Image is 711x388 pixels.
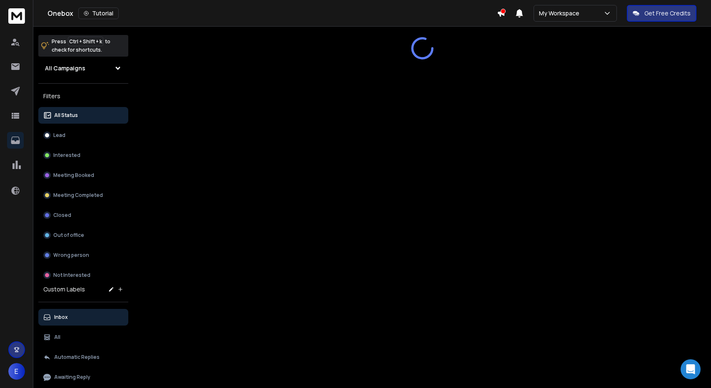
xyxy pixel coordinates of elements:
[38,127,128,144] button: Lead
[53,132,65,139] p: Lead
[38,309,128,326] button: Inbox
[38,187,128,204] button: Meeting Completed
[47,7,497,19] div: Onebox
[38,267,128,284] button: Not Interested
[38,349,128,366] button: Automatic Replies
[54,354,100,361] p: Automatic Replies
[38,227,128,244] button: Out of office
[38,167,128,184] button: Meeting Booked
[539,9,583,17] p: My Workspace
[38,329,128,346] button: All
[38,107,128,124] button: All Status
[54,334,60,341] p: All
[78,7,119,19] button: Tutorial
[38,147,128,164] button: Interested
[52,37,110,54] p: Press to check for shortcuts.
[54,112,78,119] p: All Status
[53,212,71,219] p: Closed
[43,285,85,293] h3: Custom Labels
[45,64,85,72] h1: All Campaigns
[8,363,25,380] button: E
[53,152,80,159] p: Interested
[38,369,128,386] button: Awaiting Reply
[38,60,128,77] button: All Campaigns
[53,172,94,179] p: Meeting Booked
[53,232,84,239] p: Out of office
[68,37,103,46] span: Ctrl + Shift + k
[644,9,691,17] p: Get Free Credits
[38,247,128,264] button: Wrong person
[53,272,90,279] p: Not Interested
[54,374,90,381] p: Awaiting Reply
[38,207,128,224] button: Closed
[38,90,128,102] h3: Filters
[681,359,701,379] div: Open Intercom Messenger
[627,5,696,22] button: Get Free Credits
[53,192,103,199] p: Meeting Completed
[53,252,89,259] p: Wrong person
[54,314,68,321] p: Inbox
